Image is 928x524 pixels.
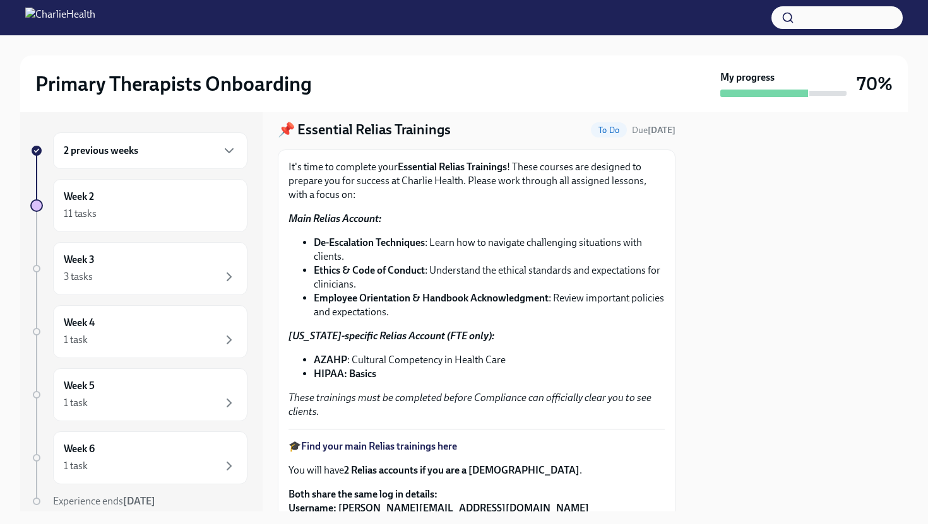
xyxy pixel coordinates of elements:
a: Week 41 task [30,305,247,358]
h4: 📌 Essential Relias Trainings [278,120,451,139]
strong: [US_STATE]-specific Relias Account (FTE only): [289,330,494,342]
li: : Learn how to navigate challenging situations with clients. [314,236,665,264]
strong: [DATE] [648,125,675,136]
h6: Week 3 [64,253,95,267]
div: 11 tasks [64,207,97,221]
div: 3 tasks [64,270,93,284]
strong: HIPAA: Basics [314,368,376,380]
h6: Week 4 [64,316,95,330]
h6: Week 2 [64,190,94,204]
strong: Essential Relias Trainings [398,161,507,173]
h6: Week 5 [64,379,95,393]
h2: Primary Therapists Onboarding [35,71,312,96]
li: : Review important policies and expectations. [314,291,665,319]
li: : Cultural Competency in Health Care [314,353,665,367]
a: Find your main Relias trainings here [301,440,457,452]
p: It's time to complete your ! These courses are designed to prepare you for success at Charlie Hea... [289,160,665,202]
strong: [DATE] [123,495,155,507]
strong: De-Escalation Techniques [314,236,425,248]
h3: 70% [857,73,893,95]
strong: 2 Relias accounts if you are a [DEMOGRAPHIC_DATA] [344,464,580,476]
a: Week 33 tasks [30,242,247,295]
li: : Understand the ethical standards and expectations for clinicians. [314,264,665,291]
strong: Ethics & Code of Conduct [314,264,425,276]
strong: My progress [720,71,775,84]
a: Week 51 task [30,368,247,421]
h6: Week 6 [64,442,95,456]
div: 1 task [64,459,88,473]
em: These trainings must be completed before Compliance can officially clear you to see clients. [289,392,651,417]
div: 1 task [64,396,88,410]
p: 🎓 [289,440,665,453]
strong: Main Relias Account: [289,213,381,224]
a: Week 61 task [30,431,247,484]
span: Experience ends [53,495,155,507]
h6: 2 previous weeks [64,144,138,158]
strong: AZAHP [314,354,347,366]
span: To Do [591,125,627,135]
strong: Employee Orientation & Handbook Acknowledgment [314,292,549,304]
div: 1 task [64,333,88,347]
div: 2 previous weeks [53,132,247,169]
p: You will have . [289,463,665,477]
span: Due [632,125,675,136]
span: August 25th, 2025 07:00 [632,124,675,136]
a: Week 211 tasks [30,179,247,232]
img: CharlieHealth [25,8,95,28]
